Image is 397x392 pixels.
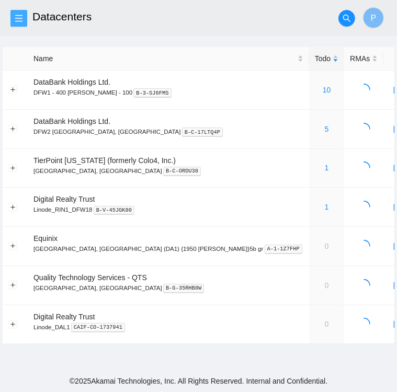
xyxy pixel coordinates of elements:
span: P [371,11,377,25]
p: [GEOGRAPHIC_DATA], [GEOGRAPHIC_DATA] [33,283,303,293]
p: DFW1 - 400 [PERSON_NAME] - 100 [33,88,303,97]
button: Expand row [9,203,17,211]
p: [GEOGRAPHIC_DATA], [GEOGRAPHIC_DATA] [33,166,303,176]
button: Expand row [9,281,17,290]
button: Expand row [9,125,17,133]
span: loading [357,239,371,253]
span: DataBank Holdings Ltd. [33,78,110,86]
span: loading [357,317,371,331]
kbd: CAIF-CO-1737941 [71,323,125,332]
button: Expand row [9,242,17,250]
span: Quality Technology Services - QTS [33,273,147,282]
a: 0 [325,242,329,250]
p: Linode_RIN1_DFW18 [33,205,303,214]
kbd: B-V-45JGK80 [94,206,135,215]
button: Expand row [9,164,17,172]
span: Equinix [33,234,58,243]
button: Expand row [9,86,17,94]
a: 1 [325,164,329,172]
button: P [363,7,384,28]
span: loading [357,122,371,135]
kbd: B-G-35RHB8W [163,284,205,293]
a: 0 [325,320,329,328]
span: search [339,14,355,22]
button: menu [10,10,27,27]
a: 1 [325,203,329,211]
a: 0 [325,281,329,290]
span: DataBank Holdings Ltd. [33,117,110,125]
p: DFW2 [GEOGRAPHIC_DATA], [GEOGRAPHIC_DATA] [33,127,303,136]
span: Digital Realty Trust [33,195,95,203]
span: loading [357,83,371,97]
span: loading [357,278,371,292]
span: menu [11,14,27,22]
kbd: B-C-ORDU38 [163,167,201,176]
span: loading [357,161,371,175]
a: 10 [323,86,331,94]
p: [GEOGRAPHIC_DATA], [GEOGRAPHIC_DATA] (DA1) {1950 [PERSON_NAME]}5b gr [33,244,303,253]
span: loading [357,200,371,214]
span: Digital Realty Trust [33,313,95,321]
a: 5 [325,125,329,133]
button: Expand row [9,320,17,328]
span: TierPoint [US_STATE] (formerly Colo4, Inc.) [33,156,176,165]
button: search [338,10,355,27]
kbd: B-3-SJ6FMS [133,88,171,98]
kbd: A-1-1Z7FHP [265,245,302,254]
kbd: B-C-17LTQ4P [182,128,223,137]
p: Linode_DAL1 [33,322,303,332]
